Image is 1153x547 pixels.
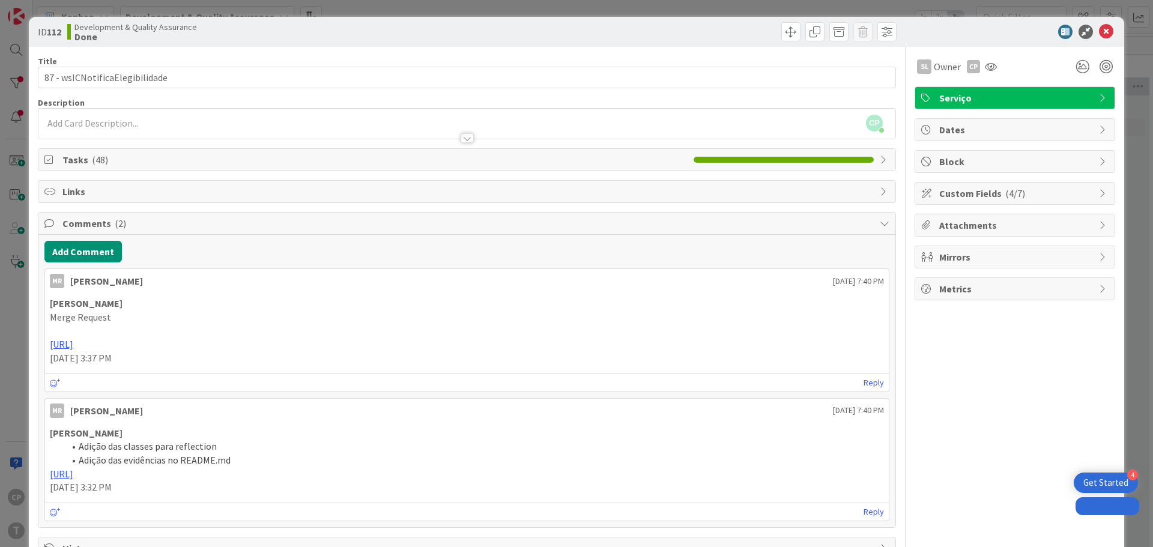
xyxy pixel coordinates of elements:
[74,32,197,41] b: Done
[1005,187,1025,199] span: ( 4/7 )
[934,59,961,74] span: Owner
[939,186,1093,201] span: Custom Fields
[38,67,896,88] input: type card name here...
[939,218,1093,232] span: Attachments
[92,154,108,166] span: ( 48 )
[79,454,231,466] span: Adição das evidências no README.md
[50,468,73,480] a: [URL]
[38,56,57,67] label: Title
[38,97,85,108] span: Description
[917,59,931,74] div: SL
[74,22,197,32] span: Development & Quality Assurance
[833,275,884,288] span: [DATE] 7:40 PM
[79,440,217,452] span: Adição das classes para reflection
[864,375,884,390] a: Reply
[1083,477,1128,489] div: Get Started
[50,403,64,418] div: MR
[70,274,143,288] div: [PERSON_NAME]
[864,504,884,519] a: Reply
[47,26,61,38] b: 112
[50,481,112,493] span: [DATE] 3:32 PM
[50,427,123,439] strong: [PERSON_NAME]
[62,216,874,231] span: Comments
[50,311,111,323] span: Merge Request
[967,60,980,73] div: CP
[62,184,874,199] span: Links
[38,25,61,39] span: ID
[939,250,1093,264] span: Mirrors
[1074,473,1138,493] div: Open Get Started checklist, remaining modules: 4
[939,91,1093,105] span: Serviço
[62,153,688,167] span: Tasks
[833,404,884,417] span: [DATE] 7:40 PM
[50,352,112,364] span: [DATE] 3:37 PM
[939,282,1093,296] span: Metrics
[50,297,123,309] strong: [PERSON_NAME]
[939,122,1093,137] span: Dates
[50,274,64,288] div: MR
[70,403,143,418] div: [PERSON_NAME]
[939,154,1093,169] span: Block
[50,338,73,350] a: [URL]
[44,241,122,262] button: Add Comment
[866,115,883,131] span: CP
[1127,470,1138,480] div: 4
[115,217,126,229] span: ( 2 )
